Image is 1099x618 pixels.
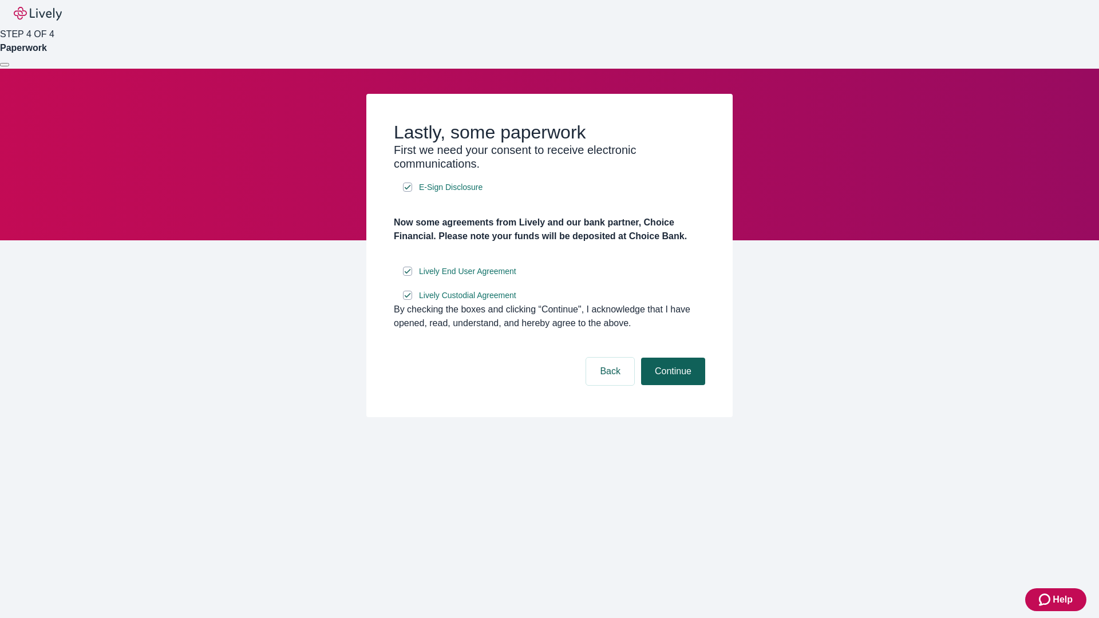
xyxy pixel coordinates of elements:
svg: Zendesk support icon [1039,593,1053,607]
button: Back [586,358,634,385]
a: e-sign disclosure document [417,264,519,279]
button: Continue [641,358,705,385]
a: e-sign disclosure document [417,288,519,303]
span: Lively Custodial Agreement [419,290,516,302]
h2: Lastly, some paperwork [394,121,705,143]
div: By checking the boxes and clicking “Continue", I acknowledge that I have opened, read, understand... [394,303,705,330]
h3: First we need your consent to receive electronic communications. [394,143,705,171]
button: Zendesk support iconHelp [1025,588,1086,611]
a: e-sign disclosure document [417,180,485,195]
span: Help [1053,593,1073,607]
h4: Now some agreements from Lively and our bank partner, Choice Financial. Please note your funds wi... [394,216,705,243]
span: E-Sign Disclosure [419,181,483,193]
span: Lively End User Agreement [419,266,516,278]
img: Lively [14,7,62,21]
